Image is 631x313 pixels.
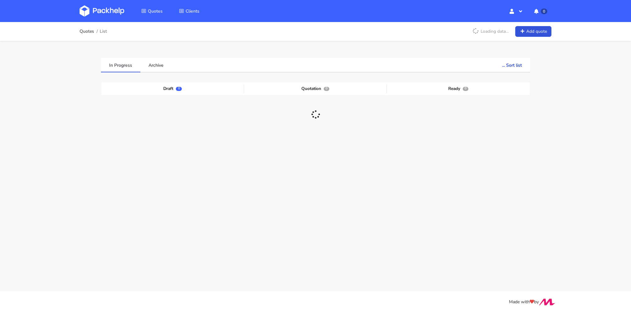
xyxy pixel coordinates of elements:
[134,5,170,17] a: Quotes
[80,29,94,34] a: Quotes
[324,87,329,91] span: 0
[541,8,547,14] span: 0
[171,5,207,17] a: Clients
[529,5,551,17] button: 0
[71,299,560,306] div: Made with by
[494,58,530,72] button: ... Sort list
[101,58,140,72] a: In Progress
[463,87,468,91] span: 0
[100,29,107,34] span: List
[244,84,387,93] div: Quotation
[176,87,181,91] span: 0
[80,25,107,38] nav: breadcrumb
[140,58,172,72] a: Archive
[539,299,555,305] img: Move Closer
[101,84,244,93] div: Draft
[469,26,512,37] p: Loading data...
[186,8,199,14] span: Clients
[515,26,551,37] a: Add quote
[387,84,530,93] div: Ready
[80,5,124,17] img: Dashboard
[148,8,163,14] span: Quotes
